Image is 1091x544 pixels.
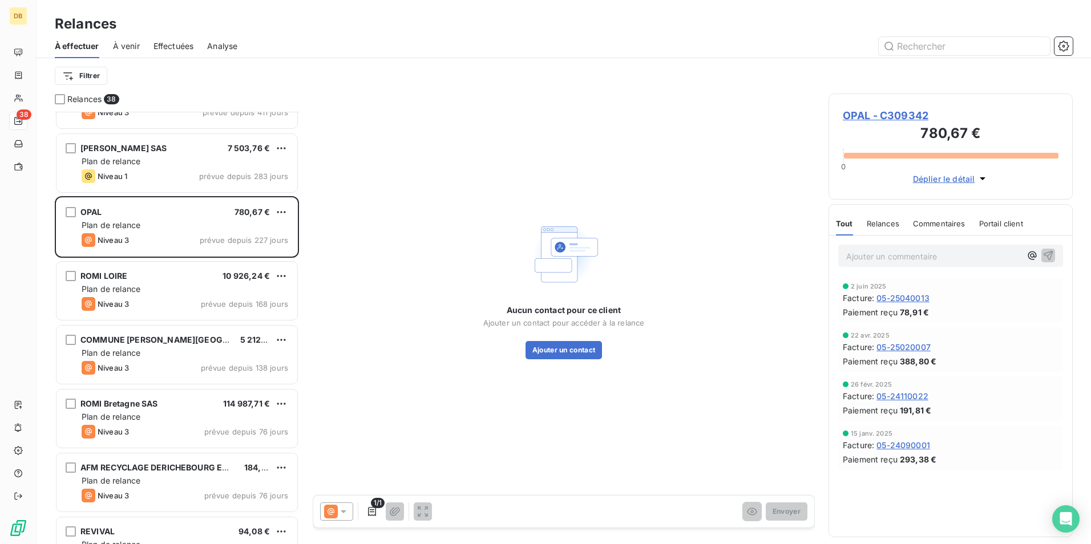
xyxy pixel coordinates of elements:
[80,526,115,536] span: REVIVAL
[55,14,116,34] h3: Relances
[843,306,898,318] span: Paiement reçu
[98,236,129,245] span: Niveau 3
[80,462,290,472] span: AFM RECYCLAGE DERICHEBOURG ENVIRONNEMENT
[204,427,288,436] span: prévue depuis 76 jours
[843,123,1058,146] h3: 780,67 €
[204,491,288,500] span: prévue depuis 76 jours
[240,335,280,344] span: 5 212,19 €
[82,348,140,358] span: Plan de relance
[910,172,992,185] button: Déplier le détail
[201,299,288,308] span: prévue depuis 168 jours
[80,399,158,408] span: ROMI Bretagne SAS
[98,299,129,308] span: Niveau 3
[203,108,288,117] span: prévue depuis 411 jours
[55,67,107,85] button: Filtrer
[526,341,603,359] button: Ajouter un contact
[900,306,929,318] span: 78,91 €
[98,172,127,181] span: Niveau 1
[483,318,645,327] span: Ajouter un contact pour accéder à la relance
[1052,505,1080,533] div: Open Intercom Messenger
[876,292,930,304] span: 05-25040013
[82,284,140,294] span: Plan de relance
[98,491,129,500] span: Niveau 3
[843,341,874,353] span: Facture :
[843,390,874,402] span: Facture :
[527,218,600,291] img: Empty state
[80,335,280,344] span: COMMUNE [PERSON_NAME][GEOGRAPHIC_DATA]
[876,390,928,402] span: 05-24110022
[9,519,27,537] img: Logo LeanPay
[228,143,270,153] span: 7 503,76 €
[80,143,167,153] span: [PERSON_NAME] SAS
[766,502,807,521] button: Envoyer
[843,355,898,367] span: Paiement reçu
[199,172,288,181] span: prévue depuis 283 jours
[201,363,288,372] span: prévue depuis 138 jours
[80,271,128,281] span: ROMI LOIRE
[55,112,299,544] div: grid
[851,283,887,290] span: 2 juin 2025
[200,236,288,245] span: prévue depuis 227 jours
[900,355,936,367] span: 388,80 €
[235,207,270,217] span: 780,67 €
[841,162,846,171] span: 0
[867,219,899,228] span: Relances
[843,453,898,465] span: Paiement reçu
[82,476,140,485] span: Plan de relance
[98,427,129,436] span: Niveau 3
[979,219,1023,228] span: Portail client
[879,37,1050,55] input: Rechercher
[113,40,140,52] span: À venir
[876,439,930,451] span: 05-24090001
[843,439,874,451] span: Facture :
[851,332,890,339] span: 22 avr. 2025
[82,156,140,166] span: Plan de relance
[67,94,102,105] span: Relances
[843,404,898,416] span: Paiement reçu
[244,462,279,472] span: 184,80 €
[900,404,931,416] span: 191,81 €
[55,40,99,52] span: À effectuer
[239,526,270,536] span: 94,08 €
[153,40,194,52] span: Effectuées
[98,108,129,117] span: Niveau 3
[98,363,129,372] span: Niveau 3
[82,412,140,421] span: Plan de relance
[913,219,965,228] span: Commentaires
[223,399,270,408] span: 114 987,71 €
[80,207,102,217] span: OPAL
[843,108,1058,123] span: OPAL - C309342
[371,498,385,508] span: 1/1
[836,219,853,228] span: Tout
[876,341,931,353] span: 05-25020007
[913,173,975,185] span: Déplier le détail
[207,40,237,52] span: Analyse
[9,7,27,25] div: DB
[223,271,270,281] span: 10 926,24 €
[851,430,892,437] span: 15 janv. 2025
[507,305,621,316] span: Aucun contact pour ce client
[17,109,31,120] span: 38
[851,381,892,388] span: 26 févr. 2025
[843,292,874,304] span: Facture :
[104,94,119,104] span: 38
[82,220,140,230] span: Plan de relance
[900,453,936,465] span: 293,38 €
